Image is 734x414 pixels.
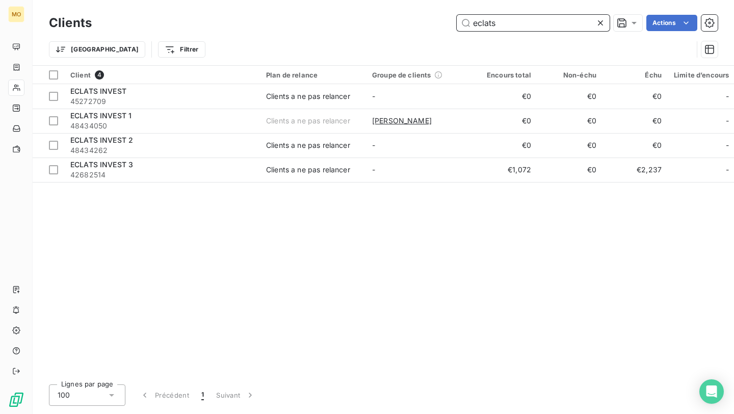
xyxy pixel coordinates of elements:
[70,136,133,144] span: ECLATS INVEST 2
[726,165,729,175] span: -
[472,84,537,109] td: €0
[201,390,204,400] span: 1
[70,96,254,107] span: 45272709
[49,41,145,58] button: [GEOGRAPHIC_DATA]
[472,109,537,133] td: €0
[8,6,24,22] div: MO
[266,165,350,175] div: Clients a ne pas relancer
[699,379,724,404] div: Open Intercom Messenger
[726,91,729,101] span: -
[478,71,531,79] div: Encours total
[472,133,537,158] td: €0
[70,71,91,79] span: Client
[602,84,668,109] td: €0
[372,116,432,126] span: [PERSON_NAME]
[646,15,697,31] button: Actions
[49,14,92,32] h3: Clients
[266,91,350,101] div: Clients a ne pas relancer
[70,145,254,156] span: 48434262
[472,158,537,182] td: €1,072
[195,384,210,406] button: 1
[134,384,195,406] button: Précédent
[602,133,668,158] td: €0
[70,170,254,180] span: 42682514
[210,384,261,406] button: Suivant
[372,71,431,79] span: Groupe de clients
[609,71,662,79] div: Échu
[266,140,350,150] div: Clients a ne pas relancer
[537,84,602,109] td: €0
[726,140,729,150] span: -
[58,390,70,400] span: 100
[158,41,205,58] button: Filtrer
[726,116,729,126] span: -
[372,165,375,174] span: -
[537,133,602,158] td: €0
[543,71,596,79] div: Non-échu
[70,160,133,169] span: ECLATS INVEST 3
[537,109,602,133] td: €0
[537,158,602,182] td: €0
[602,158,668,182] td: €2,237
[70,87,126,95] span: ECLATS INVEST
[602,109,668,133] td: €0
[70,121,254,131] span: 48434050
[266,116,350,126] div: Clients a ne pas relancer
[95,70,104,80] span: 4
[266,71,360,79] div: Plan de relance
[372,92,375,100] span: -
[372,141,375,149] span: -
[70,111,132,120] span: ECLATS INVEST 1
[457,15,610,31] input: Rechercher
[8,392,24,408] img: Logo LeanPay
[674,71,729,79] div: Limite d’encours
